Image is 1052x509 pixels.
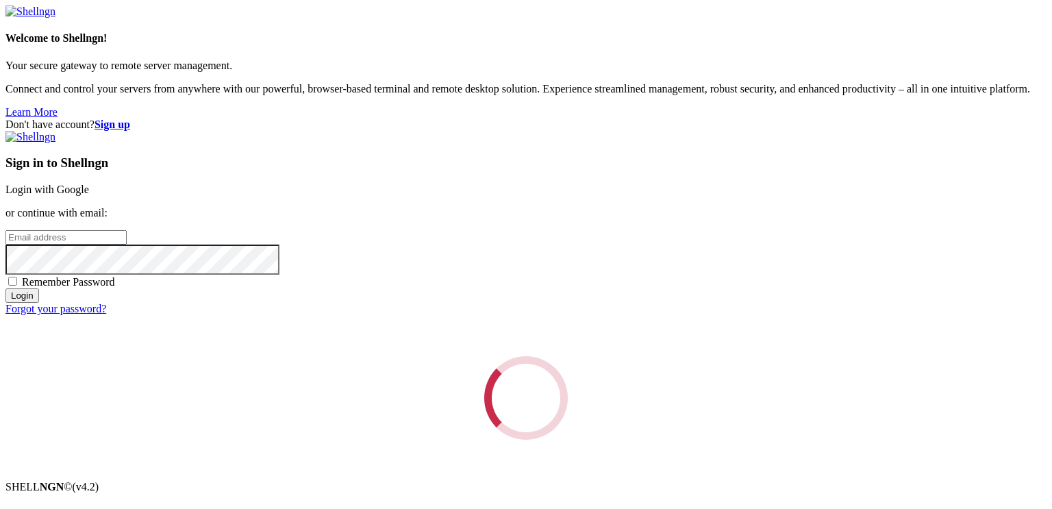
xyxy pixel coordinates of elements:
[95,119,130,130] a: Sign up
[5,5,55,18] img: Shellngn
[8,277,17,286] input: Remember Password
[5,288,39,303] input: Login
[5,207,1047,219] p: or continue with email:
[5,119,1047,131] div: Don't have account?
[467,339,585,457] div: Loading...
[5,131,55,143] img: Shellngn
[5,32,1047,45] h4: Welcome to Shellngn!
[5,303,106,314] a: Forgot your password?
[22,276,115,288] span: Remember Password
[5,60,1047,72] p: Your secure gateway to remote server management.
[73,481,99,493] span: 4.2.0
[5,481,99,493] span: SHELL ©
[5,156,1047,171] h3: Sign in to Shellngn
[5,106,58,118] a: Learn More
[5,230,127,245] input: Email address
[40,481,64,493] b: NGN
[5,83,1047,95] p: Connect and control your servers from anywhere with our powerful, browser-based terminal and remo...
[5,184,89,195] a: Login with Google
